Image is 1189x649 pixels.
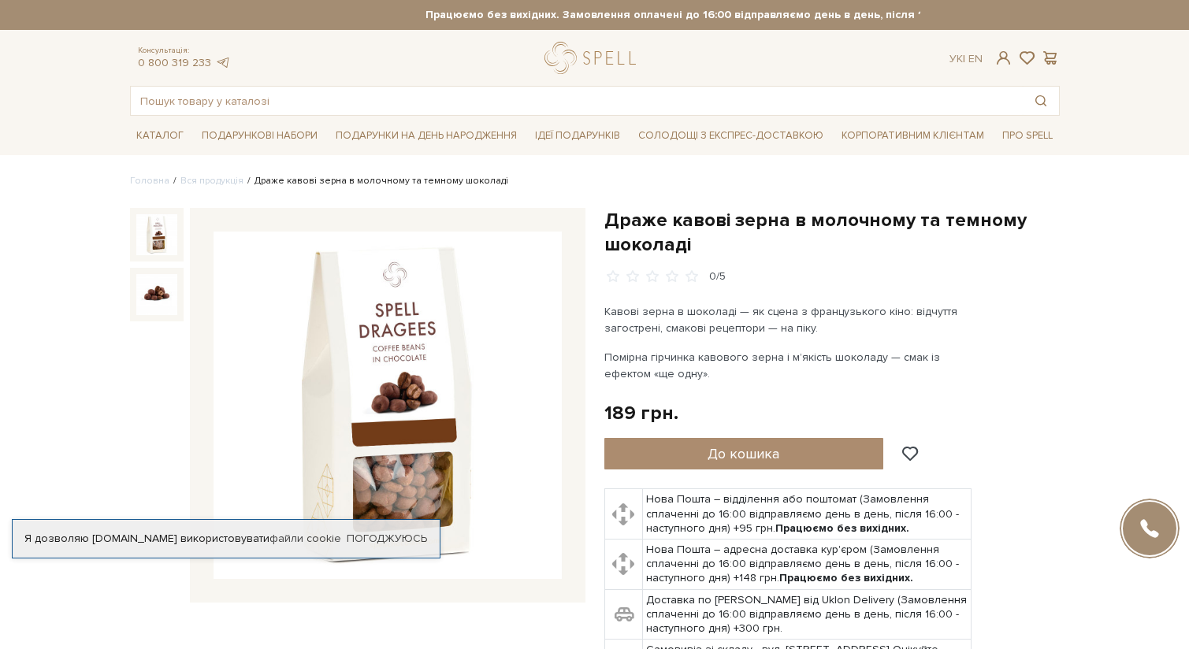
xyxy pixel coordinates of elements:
img: Драже кавові зерна в молочному та темному шоколаді [214,232,562,580]
button: До кошика [604,438,884,469]
img: Драже кавові зерна в молочному та темному шоколаді [136,214,177,255]
div: 0/5 [709,269,726,284]
span: Ідеї подарунків [529,124,626,148]
img: Драже кавові зерна в молочному та темному шоколаді [136,274,177,315]
a: Головна [130,175,169,187]
td: Нова Пошта – адресна доставка кур'єром (Замовлення сплаченні до 16:00 відправляємо день в день, п... [642,540,971,590]
a: Солодощі з експрес-доставкою [632,122,830,149]
b: Працюємо без вихідних. [779,571,913,584]
span: До кошика [708,445,779,462]
a: 0 800 319 233 [138,56,211,69]
td: Нова Пошта – відділення або поштомат (Замовлення сплаченні до 16:00 відправляємо день в день, піс... [642,489,971,540]
span: Каталог [130,124,190,148]
a: Корпоративним клієнтам [835,122,990,149]
li: Драже кавові зерна в молочному та темному шоколаді [243,174,508,188]
span: Подарункові набори [195,124,324,148]
span: Про Spell [996,124,1059,148]
a: telegram [215,56,231,69]
button: Пошук товару у каталозі [1023,87,1059,115]
span: Подарунки на День народження [329,124,523,148]
div: Ук [949,52,983,66]
input: Пошук товару у каталозі [131,87,1023,115]
a: logo [544,42,643,74]
div: Я дозволяю [DOMAIN_NAME] використовувати [13,532,440,546]
span: Консультація: [138,46,231,56]
a: файли cookie [269,532,341,545]
div: 189 грн. [604,401,678,425]
p: Кавові зерна в шоколаді — як сцена з французького кіно: відчуття загострені, смакові рецептори — ... [604,303,974,336]
b: Працюємо без вихідних. [775,521,909,535]
a: Погоджуюсь [347,532,427,546]
a: En [968,52,983,65]
p: Помірна гірчинка кавового зерна і м’якість шоколаду — смак із ефектом «ще одну». [604,349,974,382]
td: Доставка по [PERSON_NAME] від Uklon Delivery (Замовлення сплаченні до 16:00 відправляємо день в д... [642,589,971,640]
span: | [963,52,965,65]
h1: Драже кавові зерна в молочному та темному шоколаді [604,208,1060,257]
a: Вся продукція [180,175,243,187]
